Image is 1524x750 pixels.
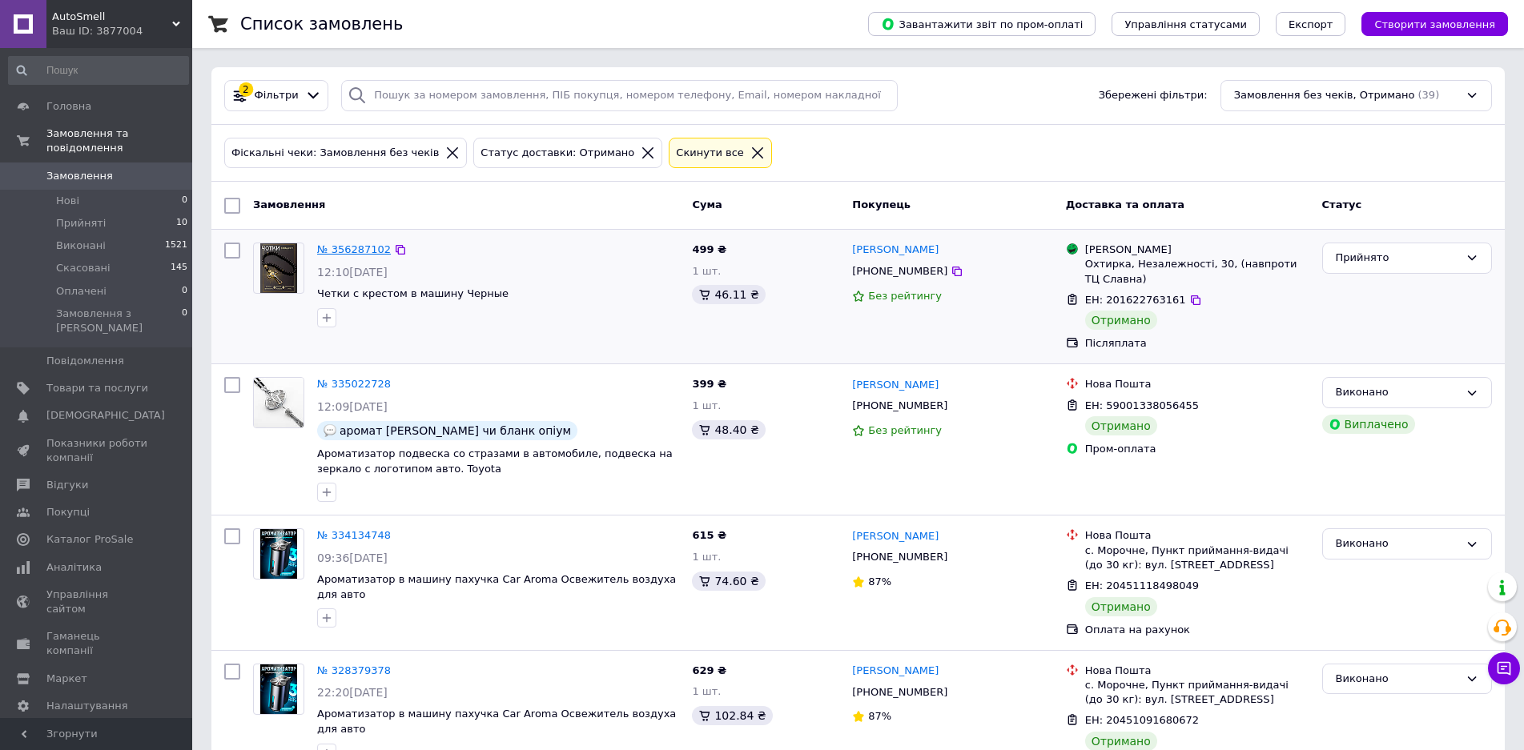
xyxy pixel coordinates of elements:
img: Фото товару [254,378,304,427]
span: 615 ₴ [692,529,726,541]
span: Замовлення з [PERSON_NAME] [56,307,182,335]
a: Фото товару [253,664,304,715]
span: Управління сайтом [46,588,148,616]
span: ЕН: 20451118498049 [1085,580,1199,592]
span: Каталог ProSale [46,532,133,547]
span: AutoSmell [52,10,172,24]
span: ЕН: 201622763161 [1085,294,1186,306]
span: 1 шт. [692,265,721,277]
span: 1521 [165,239,187,253]
div: с. Морочне, Пункт приймання-видачі (до 30 кг): вул. [STREET_ADDRESS] [1085,543,1309,572]
span: Показники роботи компанії [46,436,148,465]
span: 1 шт. [692,551,721,563]
div: Оплата на рахунок [1085,623,1309,637]
span: Гаманець компанії [46,629,148,658]
div: Прийнято [1336,250,1459,267]
span: Статус [1322,199,1362,211]
input: Пошук [8,56,189,85]
div: Виконано [1336,535,1459,552]
a: № 335022728 [317,378,391,390]
a: № 334134748 [317,529,391,541]
span: 87% [868,710,891,722]
a: Ароматизатор в машину пахучка Car Aroma Освежитель воздуха для авто [317,573,676,600]
a: № 356287102 [317,243,391,255]
span: Головна [46,99,91,114]
span: ЕН: 59001338056455 [1085,399,1199,411]
div: Пром-оплата [1085,442,1309,456]
span: Скасовані [56,261,111,275]
a: Фото товару [253,377,304,428]
button: Завантажити звіт по пром-оплаті [868,12,1096,36]
div: Охтирка, Незалежності, 30, (навпроти ТЦ Славна) [1085,257,1309,286]
a: [PERSON_NAME] [852,664,939,679]
span: Оплачені [56,284,107,299]
button: Чат з покупцем [1488,652,1520,684]
span: 145 [171,261,187,275]
span: 499 ₴ [692,243,726,255]
a: Фото товару [253,243,304,294]
span: Нові [56,194,79,208]
span: Без рейтингу [868,424,942,436]
div: Виконано [1336,671,1459,688]
div: Отримано [1085,311,1157,330]
span: Фільтри [255,88,299,103]
span: Покупці [46,505,90,519]
span: 0 [182,194,187,208]
span: 629 ₴ [692,664,726,676]
div: 102.84 ₴ [692,706,772,725]
span: (39) [1418,89,1440,101]
span: 0 [182,307,187,335]
span: аромат [PERSON_NAME] чи бланк опіум [340,424,571,437]
div: Отримано [1085,597,1157,616]
button: Управління статусами [1112,12,1260,36]
a: № 328379378 [317,664,391,676]
a: [PERSON_NAME] [852,378,939,393]
span: [PHONE_NUMBER] [852,686,947,698]
span: 399 ₴ [692,378,726,390]
span: Виконані [56,239,106,253]
span: 87% [868,576,891,588]
span: Управління статусами [1124,18,1247,30]
span: Аналітика [46,560,102,575]
span: ЕН: 20451091680672 [1085,714,1199,726]
img: Фото товару [260,529,298,579]
a: Четки с крестом в машину Черные [317,287,509,299]
div: Післяплата [1085,336,1309,351]
div: 2 [239,82,253,97]
a: [PERSON_NAME] [852,529,939,544]
h1: Список замовлень [240,14,403,34]
div: Нова Пошта [1085,377,1309,391]
span: Збережені фільтри: [1099,88,1208,103]
span: Повідомлення [46,354,124,368]
a: [PERSON_NAME] [852,243,939,258]
span: Маркет [46,672,87,686]
span: 1 шт. [692,685,721,697]
span: 12:10[DATE] [317,266,388,279]
span: 0 [182,284,187,299]
div: Виплачено [1322,415,1415,434]
div: Нова Пошта [1085,664,1309,678]
a: Створити замовлення [1345,18,1508,30]
div: Нова Пошта [1085,528,1309,543]
span: [PHONE_NUMBER] [852,399,947,411]
span: Експорт [1289,18,1333,30]
span: Замовлення [46,169,113,183]
input: Пошук за номером замовлення, ПІБ покупця, номером телефону, Email, номером накладної [341,80,898,111]
a: Ароматизатор подвеска со стразами в автомобиле, подвеска на зеркало с логотипом авто. Toyota [317,447,673,475]
span: Налаштування [46,699,128,713]
div: Виконано [1336,384,1459,401]
div: 74.60 ₴ [692,572,765,591]
img: Фото товару [260,243,298,293]
span: 09:36[DATE] [317,551,388,564]
div: 48.40 ₴ [692,420,765,439]
button: Створити замовлення [1361,12,1508,36]
span: 22:20[DATE] [317,686,388,699]
span: 12:09[DATE] [317,400,388,413]
div: Фіскальні чеки: Замовлення без чеків [228,145,442,162]
a: Фото товару [253,528,304,580]
span: 1 шт. [692,399,721,411]
span: Без рейтингу [868,290,942,302]
div: Ваш ID: 3877004 [52,24,192,38]
a: Ароматизатор в машину пахучка Car Aroma Освежитель воздуха для авто [317,708,676,735]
